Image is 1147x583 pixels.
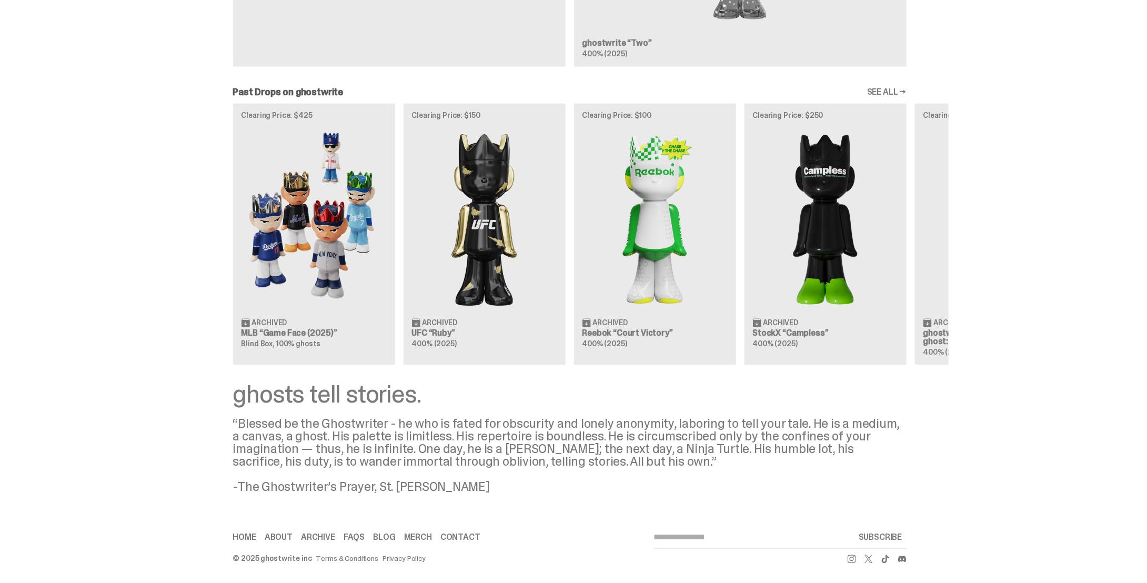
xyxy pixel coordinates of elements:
p: Clearing Price: $250 [753,112,898,119]
a: About [265,533,293,541]
h3: Reebok “Court Victory” [582,329,728,337]
span: Archived [422,319,458,326]
a: SEE ALL → [867,88,907,96]
span: 100% ghosts [276,339,320,348]
img: Court Victory [582,127,728,309]
img: Game Face (2025) [242,127,387,309]
a: Clearing Price: $150 Schrödinger's ghost: Orange Vibe Archived [915,103,1077,364]
a: Clearing Price: $425 Game Face (2025) Archived [233,103,395,364]
img: Schrödinger's ghost: Orange Vibe [923,127,1069,309]
a: Terms & Conditions [316,555,378,562]
a: Clearing Price: $150 Ruby Archived [404,103,566,364]
h3: UFC “Ruby” [412,329,557,337]
button: SUBSCRIBE [854,527,907,548]
a: Home [233,533,256,541]
span: Blind Box, [242,339,275,348]
h3: ghostwrite “Two” [582,39,898,47]
span: Archived [593,319,628,326]
span: Archived [934,319,969,326]
span: 400% (2025) [582,49,627,58]
a: FAQs [344,533,365,541]
p: Clearing Price: $425 [242,112,387,119]
div: ghosts tell stories. [233,381,907,407]
p: Clearing Price: $150 [923,112,1069,119]
a: Contact [440,533,480,541]
span: Archived [252,319,287,326]
h3: StockX “Campless” [753,329,898,337]
a: Merch [404,533,432,541]
span: 400% (2025) [753,339,798,348]
div: “Blessed be the Ghostwriter - he who is fated for obscurity and lonely anonymity, laboring to tel... [233,417,907,493]
span: 400% (2025) [923,347,968,357]
p: Clearing Price: $150 [412,112,557,119]
a: Clearing Price: $100 Court Victory Archived [574,103,736,364]
a: Privacy Policy [383,555,426,562]
a: Clearing Price: $250 Campless Archived [744,103,907,364]
a: Blog [373,533,395,541]
img: Ruby [412,127,557,309]
h3: ghostwrite “[PERSON_NAME]'s ghost: Orange Vibe” [923,329,1069,346]
p: Clearing Price: $100 [582,112,728,119]
a: Archive [301,533,335,541]
span: Archived [763,319,799,326]
img: Campless [753,127,898,309]
span: 400% (2025) [412,339,457,348]
h2: Past Drops on ghostwrite [233,87,344,97]
h3: MLB “Game Face (2025)” [242,329,387,337]
div: © 2025 ghostwrite inc [233,555,312,562]
span: 400% (2025) [582,339,627,348]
